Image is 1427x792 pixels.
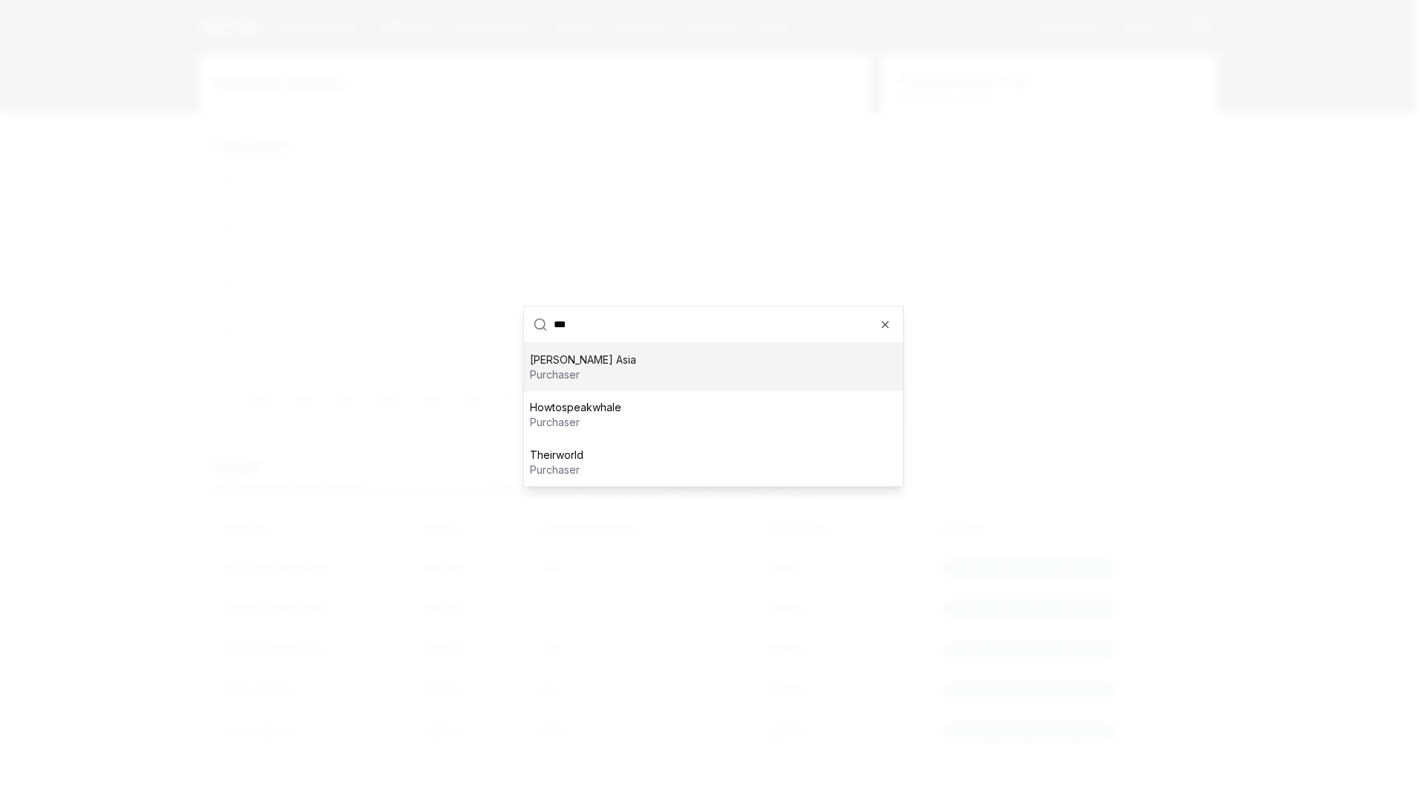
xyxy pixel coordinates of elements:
[530,462,583,477] p: purchaser
[530,367,636,381] p: purchaser
[530,447,583,462] p: Theirworld
[530,352,636,367] p: [PERSON_NAME] Asia
[530,414,621,429] p: purchaser
[530,399,621,414] p: Howtospeakwhale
